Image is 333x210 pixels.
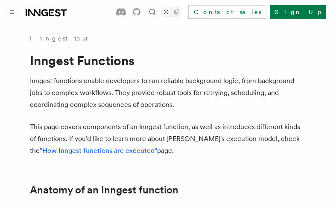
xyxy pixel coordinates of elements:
[161,7,181,17] button: Toggle dark mode
[40,147,157,155] a: "How Inngest functions are executed"
[30,53,303,68] h1: Inngest Functions
[270,5,326,19] a: Sign Up
[30,184,178,196] a: Anatomy of an Inngest function
[30,75,303,111] p: Inngest functions enable developers to run reliable background logic, from background jobs to com...
[30,34,90,43] a: Inngest tour
[147,7,158,17] button: Find something...
[7,7,17,17] button: Toggle navigation
[188,5,266,19] a: Contact sales
[30,121,303,157] p: This page covers components of an Inngest function, as well as introduces different kinds of func...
